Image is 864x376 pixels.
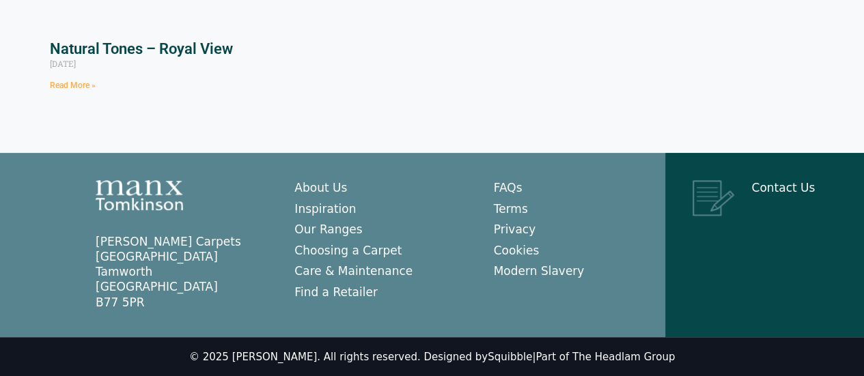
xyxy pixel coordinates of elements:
a: Natural Tones – Royal View [50,40,233,57]
a: Care & Maintenance [294,264,413,278]
a: About Us [294,181,347,194]
a: Our Ranges [294,222,362,236]
a: Choosing a Carpet [294,244,402,257]
a: Read more about Natural Tones – Royal View [50,81,96,90]
a: Modern Slavery [494,264,585,278]
a: Part of The Headlam Group [535,351,675,363]
img: Manx Tomkinson Logo [96,180,183,210]
a: Inspiration [294,202,356,216]
a: Cookies [494,244,540,257]
a: Contact Us [751,181,815,194]
div: © 2025 [PERSON_NAME]. All rights reserved. Designed by | [189,351,675,364]
a: Terms [494,202,528,216]
a: Privacy [494,222,536,236]
span: [DATE] [50,58,76,69]
a: Find a Retailer [294,285,378,299]
p: [PERSON_NAME] Carpets [GEOGRAPHIC_DATA] Tamworth [GEOGRAPHIC_DATA] B77 5PR [96,234,267,309]
a: FAQs [494,181,522,194]
a: Squibble [488,351,532,363]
